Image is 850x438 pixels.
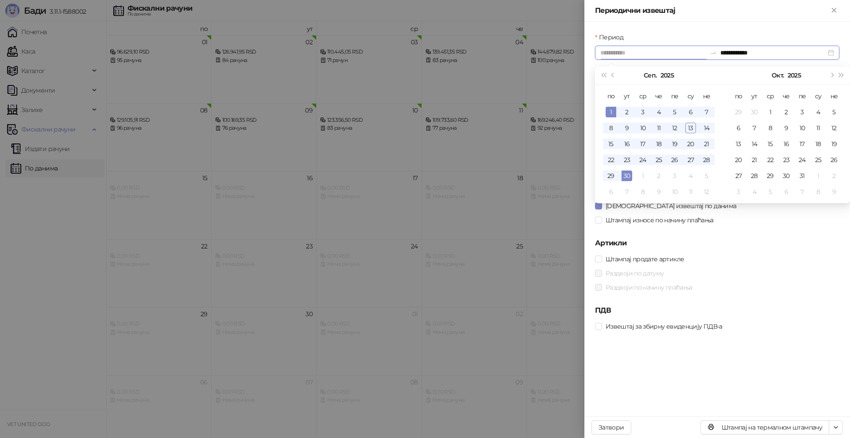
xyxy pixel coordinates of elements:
[619,152,635,168] td: 2025-09-23
[667,104,683,120] td: 2025-09-05
[781,186,792,197] div: 6
[699,168,715,184] td: 2025-10-05
[797,123,807,133] div: 10
[701,123,712,133] div: 14
[794,136,810,152] td: 2025-10-17
[749,107,760,117] div: 30
[765,171,776,181] div: 29
[730,104,746,120] td: 2025-09-29
[685,155,696,165] div: 27
[765,139,776,149] div: 15
[603,120,619,136] td: 2025-09-08
[683,152,699,168] td: 2025-09-27
[813,155,823,165] div: 25
[606,139,616,149] div: 15
[810,88,826,104] th: су
[730,168,746,184] td: 2025-10-27
[669,155,680,165] div: 26
[637,107,648,117] div: 3
[637,171,648,181] div: 1
[778,136,794,152] td: 2025-10-16
[685,139,696,149] div: 20
[667,136,683,152] td: 2025-09-19
[635,152,651,168] td: 2025-09-24
[772,66,784,84] button: Изабери месец
[651,168,667,184] td: 2025-10-02
[683,168,699,184] td: 2025-10-04
[602,215,717,225] span: Штампај износе по начину плаћања
[762,88,778,104] th: ср
[749,123,760,133] div: 7
[746,88,762,104] th: ут
[602,283,695,292] span: Раздвоји по начину плаћања
[710,49,717,56] span: to
[813,107,823,117] div: 4
[685,107,696,117] div: 6
[781,171,792,181] div: 30
[781,107,792,117] div: 2
[762,136,778,152] td: 2025-10-15
[746,184,762,200] td: 2025-11-04
[813,123,823,133] div: 11
[762,152,778,168] td: 2025-10-22
[603,184,619,200] td: 2025-10-06
[619,136,635,152] td: 2025-09-16
[606,155,616,165] div: 22
[733,139,744,149] div: 13
[651,136,667,152] td: 2025-09-18
[669,107,680,117] div: 5
[826,88,842,104] th: не
[733,171,744,181] div: 27
[765,107,776,117] div: 1
[829,171,839,181] div: 2
[591,420,631,434] button: Затвори
[778,88,794,104] th: че
[826,152,842,168] td: 2025-10-26
[826,136,842,152] td: 2025-10-19
[762,184,778,200] td: 2025-11-05
[826,184,842,200] td: 2025-11-09
[710,49,717,56] span: swap-right
[599,66,608,84] button: Претходна година (Control + left)
[619,104,635,120] td: 2025-09-02
[699,184,715,200] td: 2025-10-12
[749,155,760,165] div: 21
[606,186,616,197] div: 6
[619,184,635,200] td: 2025-10-07
[637,155,648,165] div: 24
[749,139,760,149] div: 14
[606,107,616,117] div: 1
[746,136,762,152] td: 2025-10-14
[730,136,746,152] td: 2025-10-13
[602,322,726,331] span: Извештај за збирну евиденцију ПДВ-а
[730,88,746,104] th: по
[781,139,792,149] div: 16
[788,66,801,84] button: Изабери годину
[837,66,846,84] button: Следећа година (Control + right)
[797,171,807,181] div: 31
[813,139,823,149] div: 18
[730,120,746,136] td: 2025-10-06
[602,254,688,264] span: Штампај продате артикле
[810,168,826,184] td: 2025-11-01
[794,168,810,184] td: 2025-10-31
[829,107,839,117] div: 5
[797,186,807,197] div: 7
[826,120,842,136] td: 2025-10-12
[699,104,715,120] td: 2025-09-07
[733,155,744,165] div: 20
[765,155,776,165] div: 22
[622,155,632,165] div: 23
[653,155,664,165] div: 25
[595,5,829,16] div: Периодични извештај
[622,186,632,197] div: 7
[653,186,664,197] div: 9
[794,104,810,120] td: 2025-10-03
[749,171,760,181] div: 28
[651,184,667,200] td: 2025-10-09
[669,139,680,149] div: 19
[765,186,776,197] div: 5
[810,184,826,200] td: 2025-11-08
[699,152,715,168] td: 2025-09-28
[667,88,683,104] th: пе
